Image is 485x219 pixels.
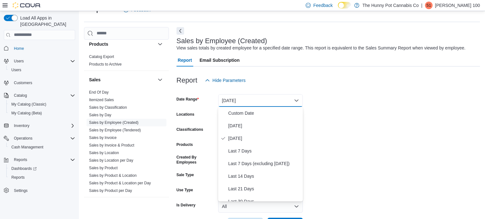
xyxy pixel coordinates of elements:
button: Next [177,27,184,35]
div: Sales [84,89,169,197]
label: Use Type [177,187,193,193]
a: Sales by Classification [89,105,127,110]
span: Users [14,59,24,64]
span: Inventory [14,123,29,128]
button: My Catalog (Classic) [6,100,78,109]
a: Sales by Employee (Tendered) [89,128,141,132]
button: Users [6,66,78,74]
span: Reports [11,156,75,164]
button: Reports [6,173,78,182]
span: Customers [11,79,75,87]
h3: Sales by Employee (Created) [177,37,267,45]
button: Customers [1,78,78,87]
button: Settings [1,186,78,195]
span: Operations [14,136,33,141]
span: My Catalog (Classic) [11,102,46,107]
input: Dark Mode [338,2,351,9]
h3: Sales [89,77,101,83]
button: Home [1,44,78,53]
span: Custom Date [228,109,300,117]
h3: Taxes [89,203,101,209]
a: Products to Archive [89,62,122,66]
span: Last 14 Days [228,172,300,180]
span: Sales by Product per Day [89,188,132,193]
label: Locations [177,112,195,117]
a: Sales by Product [89,166,118,170]
a: Sales by Product & Location per Day [89,181,151,185]
span: Sales by Employee (Created) [89,120,139,125]
a: Dashboards [9,165,39,172]
span: Operations [11,135,75,142]
span: Reports [11,175,25,180]
span: Settings [14,188,27,193]
a: Dashboards [6,164,78,173]
span: Users [11,67,21,72]
span: Last 30 Days [228,198,300,205]
button: Reports [1,155,78,164]
button: Hide Parameters [202,74,248,87]
span: Reports [14,157,27,162]
a: My Catalog (Beta) [9,109,45,117]
a: Sales by Invoice [89,135,117,140]
a: Itemized Sales [89,98,114,102]
span: Cash Management [9,143,75,151]
a: Cash Management [9,143,46,151]
span: Home [11,44,75,52]
button: Reports [11,156,30,164]
span: [DATE] [228,135,300,142]
span: My Catalog (Classic) [9,101,75,108]
nav: Complex example [4,41,75,211]
span: Itemized Sales [89,97,114,102]
a: Users [9,66,24,74]
button: Taxes [156,202,164,210]
label: Classifications [177,127,203,132]
button: Users [1,57,78,66]
img: Cova [13,2,41,9]
span: Catalog Export [89,54,114,59]
span: Sales by Product & Location [89,173,137,178]
span: Sales by Location per Day [89,158,133,163]
span: Reports [9,174,75,181]
button: Sales [89,77,155,83]
span: Settings [11,186,75,194]
a: Home [11,45,27,52]
span: My Catalog (Beta) [11,111,42,116]
span: Last 21 Days [228,185,300,193]
p: The Hunny Pot Cannabis Co [362,2,419,9]
a: End Of Day [89,90,109,95]
a: Sales by Invoice & Product [89,143,134,147]
span: Customers [14,80,32,85]
span: [DATE] [228,122,300,130]
p: [PERSON_NAME] 100 [435,2,480,9]
label: Products [177,142,193,147]
a: Sales by Location [89,151,119,155]
button: Inventory [11,122,32,130]
label: Sale Type [177,172,194,177]
span: Email Subscription [200,54,240,66]
span: Report [178,54,192,66]
a: Sales by Product & Location [89,173,137,178]
a: Reports [9,174,27,181]
button: Taxes [89,203,155,209]
button: My Catalog (Beta) [6,109,78,118]
a: Sales by Employee (Created) [89,120,139,125]
div: View sales totals by created employee for a specified date range. This report is equivalent to th... [177,45,465,51]
a: Catalog Export [89,55,114,59]
span: Sales by Location [89,150,119,155]
span: Users [11,57,75,65]
span: Feedback [313,2,332,9]
a: My Catalog (Classic) [9,101,49,108]
span: S1 [426,2,431,9]
button: Inventory [1,121,78,130]
span: Sales by Day [89,112,111,118]
button: Sales [156,76,164,84]
button: All [218,200,303,213]
span: Catalog [11,92,75,99]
